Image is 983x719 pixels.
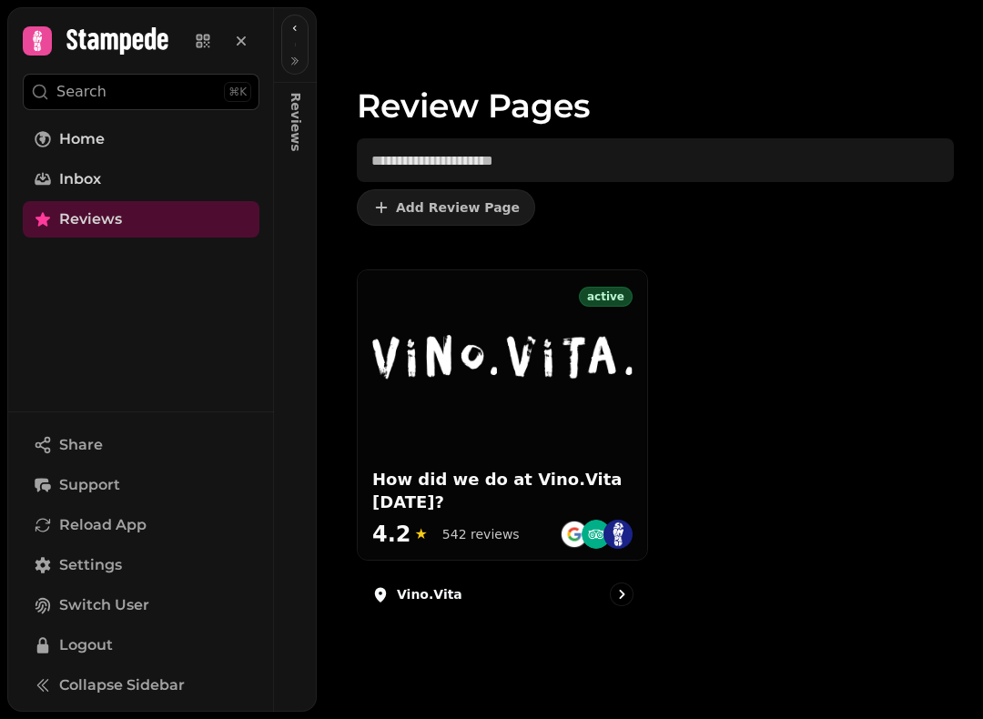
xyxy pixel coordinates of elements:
span: Support [59,474,120,496]
a: Home [23,121,259,157]
button: Add Review Page [357,189,535,226]
button: Collapse Sidebar [23,667,259,704]
img: go-emblem@2x.png [560,520,589,549]
span: Settings [59,554,122,576]
button: Share [23,427,259,463]
a: Inbox [23,161,259,197]
span: 4.2 [372,520,411,549]
span: Switch User [59,594,149,616]
button: Reload App [23,507,259,543]
a: activeHow did we do at Vino.Vita today?How did we do at Vino.Vita [DATE]?4.2★542 reviewsVino.Vita [357,269,648,621]
a: Reviews [23,201,259,238]
img: st.png [603,520,633,549]
span: Collapse Sidebar [59,674,185,696]
button: Support [23,467,259,503]
p: Vino.Vita [397,585,462,603]
button: Search⌘K [23,74,259,110]
span: Reload App [59,514,147,536]
h1: Review Pages [357,44,954,124]
h3: How did we do at Vino.Vita [DATE]? [372,469,633,514]
span: Inbox [59,168,101,190]
p: Reviews [279,78,312,121]
span: Home [59,128,105,150]
span: Reviews [59,208,122,230]
div: 542 reviews [442,525,520,543]
img: How did we do at Vino.Vita today? [372,335,633,380]
span: Share [59,434,103,456]
button: Switch User [23,587,259,623]
div: active [579,287,633,307]
p: Search [56,81,106,103]
div: ⌘K [224,82,251,102]
span: Logout [59,634,113,656]
button: Logout [23,627,259,663]
a: Settings [23,547,259,583]
span: ★ [415,523,428,545]
span: Add Review Page [396,201,520,214]
img: ta-emblem@2x.png [582,520,611,549]
svg: go to [613,585,631,603]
